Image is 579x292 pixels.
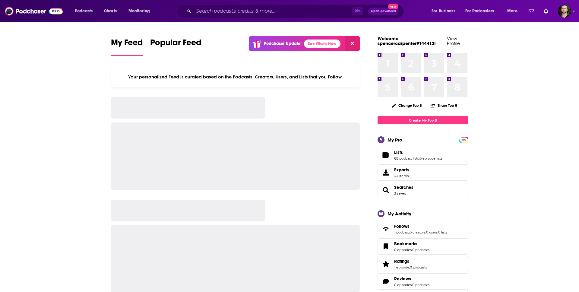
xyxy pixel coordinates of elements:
span: Popular Feed [150,37,201,51]
a: 3 saved [394,191,406,195]
a: Reviews [380,277,392,286]
a: Bookmarks [394,241,429,246]
a: 0 creators [410,230,426,234]
a: My Feed [111,37,143,56]
a: Ratings [380,260,392,268]
div: Search podcasts, credits, & more... [183,4,410,18]
a: 0 podcasts [412,283,429,287]
button: open menu [124,6,158,16]
a: Searches [394,185,413,190]
a: Follows [394,224,447,229]
span: Bookmarks [394,241,417,246]
img: User Profile [558,5,571,18]
a: Ratings [394,259,427,264]
button: Show profile menu [558,5,571,18]
div: Your personalized Feed is curated based on the Podcasts, Creators, Users, and Lists that you Follow. [111,67,360,87]
span: Lists [394,150,403,155]
span: Monitoring [128,7,150,15]
span: Open Advanced [371,10,396,13]
span: Bookmarks [378,238,468,255]
div: My Pro [388,137,402,143]
a: 0 lists [438,230,447,234]
a: Create My Top 8 [378,116,468,124]
button: Open AdvancedNew [368,8,399,15]
a: 0 users [426,230,438,234]
a: 1 podcast [394,230,409,234]
span: Reviews [394,276,411,281]
span: My Feed [111,37,143,51]
span: For Podcasters [465,7,494,15]
a: PRO [460,137,467,142]
a: 0 podcasts [412,248,429,252]
img: Podchaser - Follow, Share and Rate Podcasts [5,5,63,17]
a: Welcome spencercarpenter9144412! [378,36,436,46]
a: 1 episode [394,265,409,269]
button: Change Top 8 [388,102,426,109]
span: PRO [460,138,467,142]
a: Searches [380,186,392,194]
span: More [507,7,517,15]
button: Share Top 8 [430,100,457,111]
a: View Profile [447,36,460,46]
span: Exports [394,167,409,173]
span: Reviews [378,273,468,290]
span: Podcasts [75,7,93,15]
span: Logged in as OutlierAudio [558,5,571,18]
span: Follows [378,221,468,237]
a: Popular Feed [150,37,201,56]
span: New [388,4,399,9]
a: See What's New [304,40,340,48]
a: Reviews [394,276,429,281]
span: Follows [394,224,410,229]
span: Exports [380,168,392,177]
span: Ratings [378,256,468,272]
span: , [419,156,419,160]
a: Lists [394,150,442,155]
span: ⌘ K [352,7,363,15]
button: open menu [461,6,503,16]
span: 44 items [394,174,409,178]
span: Searches [378,182,468,198]
p: Podchaser Update! [264,41,302,46]
a: Exports [378,164,468,181]
button: open menu [427,6,463,16]
a: Charts [100,6,120,16]
a: 68 podcast lists [394,156,419,160]
a: Follows [380,225,392,233]
a: 0 episodes [394,283,412,287]
span: , [409,265,410,269]
a: Lists [380,151,392,159]
span: Ratings [394,259,409,264]
span: For Business [432,7,455,15]
span: , [409,230,410,234]
a: 0 episode lists [419,156,442,160]
span: Lists [378,147,468,163]
a: Show notifications dropdown [541,6,551,16]
span: Charts [104,7,117,15]
a: Show notifications dropdown [526,6,536,16]
a: Bookmarks [380,242,392,251]
input: Search podcasts, credits, & more... [194,6,352,16]
div: My Activity [388,211,411,217]
button: open menu [71,6,100,16]
button: open menu [503,6,525,16]
a: 0 episodes [394,248,412,252]
a: 0 podcasts [410,265,427,269]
